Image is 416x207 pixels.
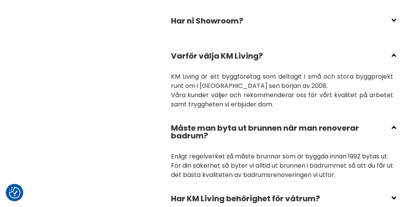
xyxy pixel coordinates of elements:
[171,11,393,37] h2: Har ni Showroom?
[171,72,393,91] p: KM Living är ett byggföretag som deltagit i små och stora byggprojekt runt om i [GEOGRAPHIC_DATA]...
[171,46,393,72] h2: Varför välja KM Living?
[171,118,393,152] h2: Måste man byta ut brunnen när man renoverar badrum?
[9,187,20,199] button: Samtyckesinställningar
[171,152,393,161] p: Enligt regelverket så måste brunnar som är byggda innan 1992 bytas ut.
[9,187,20,199] img: Revisit consent button
[171,91,393,109] p: Våra kunder väljer och rekommenderar oss för vårt kvalitet på arbetet samt tryggheten vi erbjuder...
[171,161,393,180] p: För din säkerhet så byter vi alltid ut brunnen i badrummet så att du får ut det bästa kvaliteten ...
